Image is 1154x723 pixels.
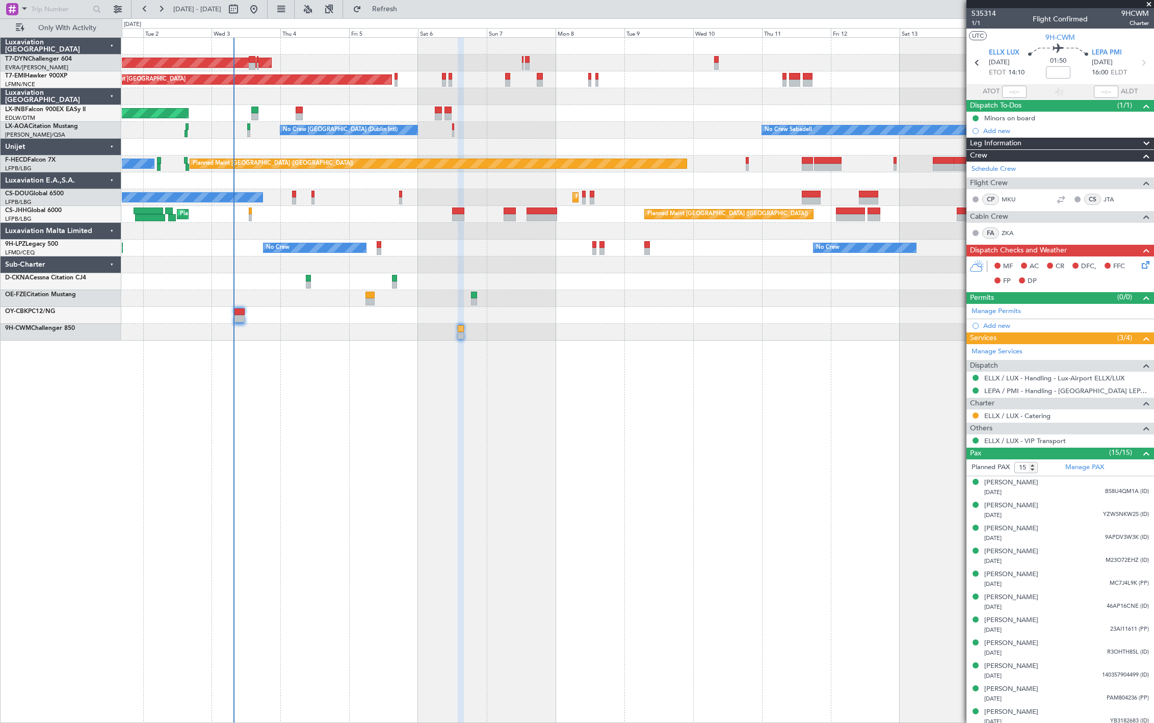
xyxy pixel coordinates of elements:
[1117,332,1132,343] span: (3/4)
[5,81,35,88] a: LFMN/NCE
[5,308,55,315] a: OY-CBKPC12/NG
[970,398,994,409] span: Charter
[984,114,1035,122] div: Minors on board
[970,332,996,344] span: Services
[1106,556,1149,565] span: M23O72EHZ (ID)
[983,126,1149,135] div: Add new
[1045,32,1075,43] span: 9H-CWM
[5,64,68,71] a: EVRA/[PERSON_NAME]
[984,436,1066,445] a: ELLX / LUX - VIP Transport
[970,100,1021,112] span: Dispatch To-Dos
[984,547,1038,557] div: [PERSON_NAME]
[283,122,398,138] div: No Crew [GEOGRAPHIC_DATA] (Dublin Intl)
[984,580,1002,588] span: [DATE]
[1092,68,1108,78] span: 16:00
[1104,195,1126,204] a: JTA
[984,592,1038,603] div: [PERSON_NAME]
[27,24,108,32] span: Only With Activity
[900,28,968,37] div: Sat 13
[1107,648,1149,657] span: R3OHTH8SL (ID)
[575,190,736,205] div: Planned Maint [GEOGRAPHIC_DATA] ([GEOGRAPHIC_DATA])
[984,488,1002,496] span: [DATE]
[31,2,90,17] input: Trip Number
[5,208,27,214] span: CS-JHH
[1117,292,1132,302] span: (0/0)
[984,570,1038,580] div: [PERSON_NAME]
[1003,262,1013,272] span: MF
[984,386,1149,395] a: LEPA / PMI - Handling - [GEOGRAPHIC_DATA] LEPA / PMI
[1103,510,1149,519] span: YZWSNKW2S (ID)
[1102,671,1149,680] span: 140357904499 (ID)
[624,28,693,37] div: Tue 9
[984,649,1002,657] span: [DATE]
[1002,195,1025,204] a: MKU
[212,28,280,37] div: Wed 3
[1105,533,1149,542] span: 9APDV3W3K (ID)
[1065,462,1104,473] a: Manage PAX
[556,28,624,37] div: Mon 8
[5,308,28,315] span: OY-CBK
[984,511,1002,519] span: [DATE]
[970,245,1067,256] span: Dispatch Checks and Weather
[1121,8,1149,19] span: 9HCWM
[1028,276,1037,287] span: DP
[193,156,353,171] div: Planned Maint [GEOGRAPHIC_DATA] ([GEOGRAPHIC_DATA])
[969,31,987,40] button: UTC
[5,165,32,172] a: LFPB/LBG
[970,211,1008,223] span: Cabin Crew
[1033,14,1088,24] div: Flight Confirmed
[970,138,1021,149] span: Leg Information
[1111,68,1127,78] span: ELDT
[1002,86,1027,98] input: --:--
[765,122,812,138] div: No Crew Sabadell
[984,707,1038,717] div: [PERSON_NAME]
[1081,262,1096,272] span: DFC,
[984,557,1002,565] span: [DATE]
[5,275,86,281] a: D-CKNACessna Citation CJ4
[5,208,62,214] a: CS-JHHGlobal 6000
[984,603,1002,611] span: [DATE]
[5,198,32,206] a: LFPB/LBG
[984,684,1038,694] div: [PERSON_NAME]
[984,478,1038,488] div: [PERSON_NAME]
[5,56,72,62] a: T7-DYNChallenger 604
[5,157,56,163] a: F-HECDFalcon 7X
[11,20,111,36] button: Only With Activity
[816,240,840,255] div: No Crew
[1084,194,1101,205] div: CS
[5,191,29,197] span: CS-DOU
[984,524,1038,534] div: [PERSON_NAME]
[1113,262,1125,272] span: FFC
[970,292,994,304] span: Permits
[970,360,998,372] span: Dispatch
[5,73,25,79] span: T7-EMI
[983,87,1000,97] span: ATOT
[970,448,981,459] span: Pax
[762,28,831,37] div: Thu 11
[972,164,1016,174] a: Schedule Crew
[1030,262,1039,272] span: AC
[363,6,406,13] span: Refresh
[972,8,996,19] span: 535314
[984,411,1051,420] a: ELLX / LUX - Catering
[5,241,25,247] span: 9H-LPZ
[5,191,64,197] a: CS-DOUGlobal 6500
[5,292,27,298] span: OE-FZE
[972,462,1010,473] label: Planned PAX
[143,28,212,37] div: Tue 2
[5,123,78,130] a: LX-AOACitation Mustang
[5,292,76,298] a: OE-FZECitation Mustang
[989,68,1006,78] span: ETOT
[5,56,28,62] span: T7-DYN
[5,123,29,130] span: LX-AOA
[5,131,65,139] a: [PERSON_NAME]/QSA
[972,306,1021,317] a: Manage Permits
[487,28,556,37] div: Sun 7
[1110,625,1149,634] span: 23AI11611 (PP)
[1003,276,1011,287] span: FP
[982,227,999,239] div: FA
[1107,602,1149,611] span: 46AP16CNE (ID)
[1105,487,1149,496] span: BS8U4QM1A (ID)
[5,249,35,256] a: LFMD/CEQ
[1050,56,1066,66] span: 01:50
